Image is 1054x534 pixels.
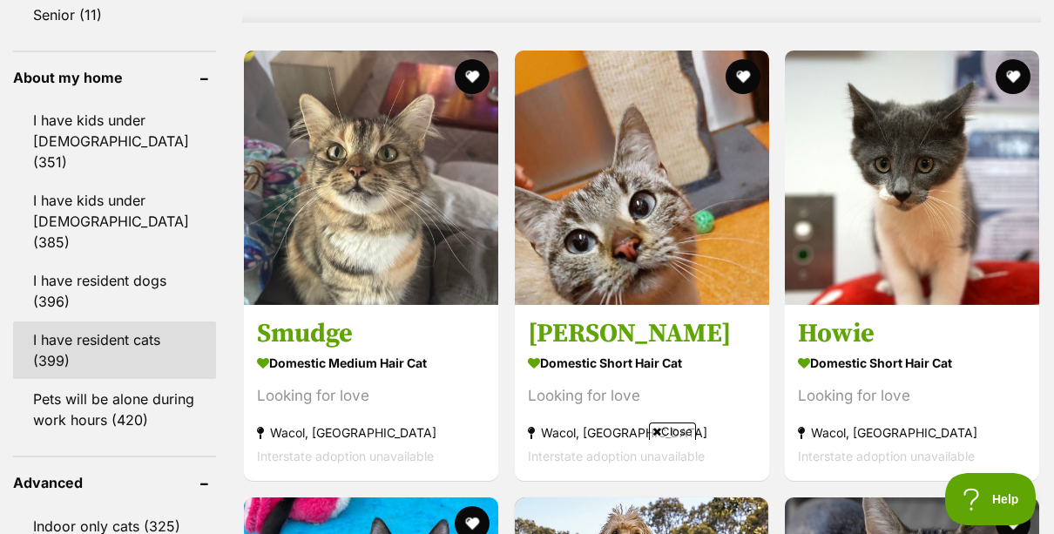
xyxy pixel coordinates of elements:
[13,381,216,438] a: Pets will be alone during work hours (420)
[996,59,1030,94] button: favourite
[13,321,216,379] a: I have resident cats (399)
[798,317,1026,350] h3: Howie
[528,350,756,375] strong: Domestic Short Hair Cat
[13,475,216,490] header: Advanced
[455,59,490,94] button: favourite
[257,384,485,408] div: Looking for love
[13,262,216,320] a: I have resident dogs (396)
[13,182,216,260] a: I have kids under [DEMOGRAPHIC_DATA] (385)
[515,51,769,305] img: Astrid - Domestic Short Hair Cat
[528,421,756,444] strong: Wacol, [GEOGRAPHIC_DATA]
[257,317,485,350] h3: Smudge
[257,421,485,444] strong: Wacol, [GEOGRAPHIC_DATA]
[13,102,216,180] a: I have kids under [DEMOGRAPHIC_DATA] (351)
[244,304,498,481] a: Smudge Domestic Medium Hair Cat Looking for love Wacol, [GEOGRAPHIC_DATA] Interstate adoption una...
[785,51,1039,305] img: Howie - Domestic Short Hair Cat
[528,317,756,350] h3: [PERSON_NAME]
[528,384,756,408] div: Looking for love
[798,350,1026,375] strong: Domestic Short Hair Cat
[515,304,769,481] a: [PERSON_NAME] Domestic Short Hair Cat Looking for love Wacol, [GEOGRAPHIC_DATA] Interstate adopti...
[785,304,1039,481] a: Howie Domestic Short Hair Cat Looking for love Wacol, [GEOGRAPHIC_DATA] Interstate adoption unava...
[105,447,949,525] iframe: Advertisement
[798,421,1026,444] strong: Wacol, [GEOGRAPHIC_DATA]
[257,350,485,375] strong: Domestic Medium Hair Cat
[945,473,1037,525] iframe: Help Scout Beacon - Open
[649,422,696,440] span: Close
[725,59,760,94] button: favourite
[798,384,1026,408] div: Looking for love
[244,51,498,305] img: Smudge - Domestic Medium Hair Cat
[13,70,216,85] header: About my home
